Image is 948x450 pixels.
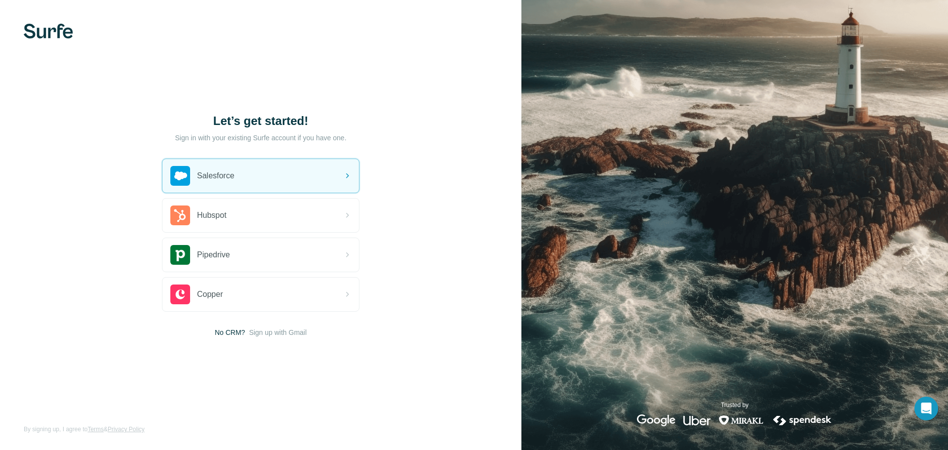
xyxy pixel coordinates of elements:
[197,288,223,300] span: Copper
[683,414,711,426] img: uber's logo
[170,245,190,265] img: pipedrive's logo
[772,414,833,426] img: spendesk's logo
[170,166,190,186] img: salesforce's logo
[162,113,359,129] h1: Let’s get started!
[197,170,235,182] span: Salesforce
[721,401,749,409] p: Trusted by
[197,209,227,221] span: Hubspot
[175,133,346,143] p: Sign in with your existing Surfe account if you have one.
[87,426,104,433] a: Terms
[170,285,190,304] img: copper's logo
[24,24,73,39] img: Surfe's logo
[914,397,938,420] div: Open Intercom Messenger
[197,249,230,261] span: Pipedrive
[24,425,145,434] span: By signing up, I agree to &
[637,414,675,426] img: google's logo
[718,414,764,426] img: mirakl's logo
[215,327,245,337] span: No CRM?
[170,205,190,225] img: hubspot's logo
[108,426,145,433] a: Privacy Policy
[249,327,307,337] button: Sign up with Gmail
